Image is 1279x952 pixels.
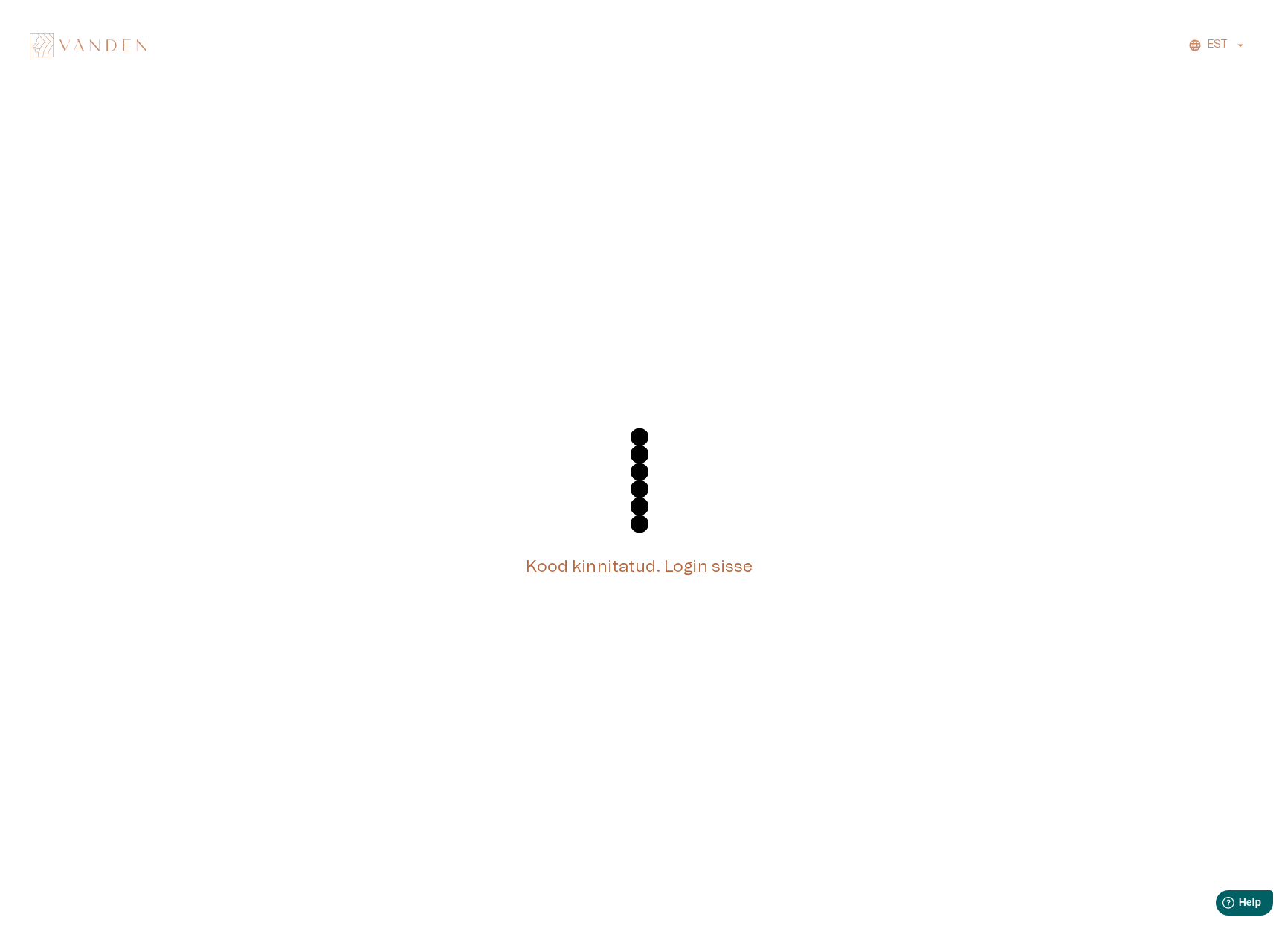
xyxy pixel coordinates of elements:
p: EST [1208,37,1228,53]
img: Vanden logo [30,33,146,57]
h5: Kood kinnitatud. Login sisse [526,556,753,578]
iframe: Help widget launcher [1163,884,1279,926]
button: EST [1186,34,1249,56]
